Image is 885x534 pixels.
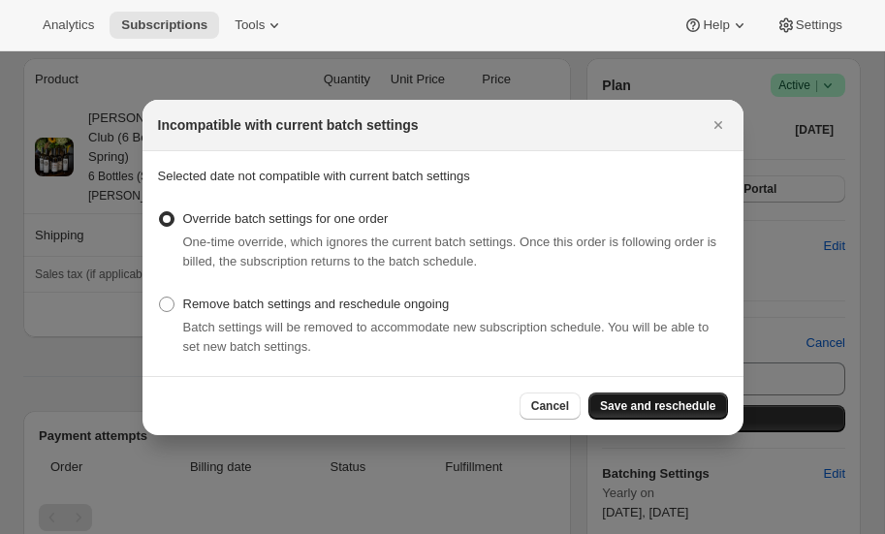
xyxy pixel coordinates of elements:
button: Subscriptions [110,12,219,39]
button: Help [672,12,760,39]
button: Save and reschedule [588,393,727,420]
button: Close [705,111,732,139]
span: Selected date not compatible with current batch settings [158,169,470,183]
span: Help [703,17,729,33]
span: Tools [235,17,265,33]
button: Analytics [31,12,106,39]
h2: Incompatible with current batch settings [158,115,419,135]
button: Tools [223,12,296,39]
button: Settings [765,12,854,39]
span: Analytics [43,17,94,33]
span: Cancel [531,398,569,414]
span: Override batch settings for one order [183,211,389,226]
span: Settings [796,17,842,33]
span: Subscriptions [121,17,207,33]
span: Batch settings will be removed to accommodate new subscription schedule. You will be able to set ... [183,320,710,354]
span: Remove batch settings and reschedule ongoing [183,297,450,311]
span: One-time override, which ignores the current batch settings. Once this order is following order i... [183,235,717,268]
button: Cancel [520,393,581,420]
span: Save and reschedule [600,398,715,414]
